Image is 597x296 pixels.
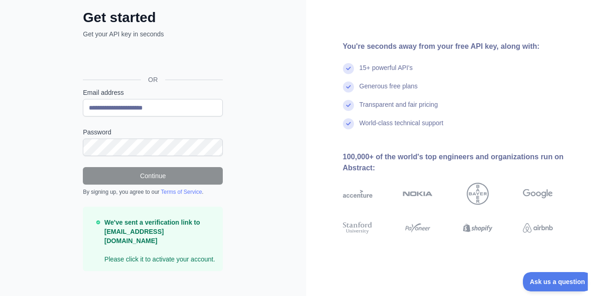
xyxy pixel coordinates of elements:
[83,9,223,26] h2: Get started
[83,128,223,137] label: Password
[523,272,588,291] iframe: Toggle Customer Support
[343,100,354,111] img: check mark
[359,100,438,118] div: Transparent and fair pricing
[83,88,223,97] label: Email address
[141,75,165,84] span: OR
[467,183,489,205] img: bayer
[359,118,444,137] div: World-class technical support
[523,183,553,205] img: google
[83,29,223,39] p: Get your API key in seconds
[161,189,202,195] a: Terms of Service
[463,221,493,235] img: shopify
[343,118,354,129] img: check mark
[78,49,226,69] iframe: Botão Iniciar sessão com o Google
[343,81,354,93] img: check mark
[359,63,413,81] div: 15+ powerful API's
[403,183,433,205] img: nokia
[83,49,221,69] div: Inicie sessão com o Google. Abre num novo separador
[104,219,200,244] strong: We've sent a verification link to [EMAIL_ADDRESS][DOMAIN_NAME]
[104,218,215,264] p: Please click it to activate your account.
[359,81,418,100] div: Generous free plans
[343,41,583,52] div: You're seconds away from your free API key, along with:
[523,221,553,235] img: airbnb
[83,188,223,196] div: By signing up, you agree to our .
[83,167,223,185] button: Continue
[343,183,373,205] img: accenture
[343,63,354,74] img: check mark
[403,221,433,235] img: payoneer
[343,221,373,235] img: stanford university
[343,151,583,174] div: 100,000+ of the world's top engineers and organizations run on Abstract:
